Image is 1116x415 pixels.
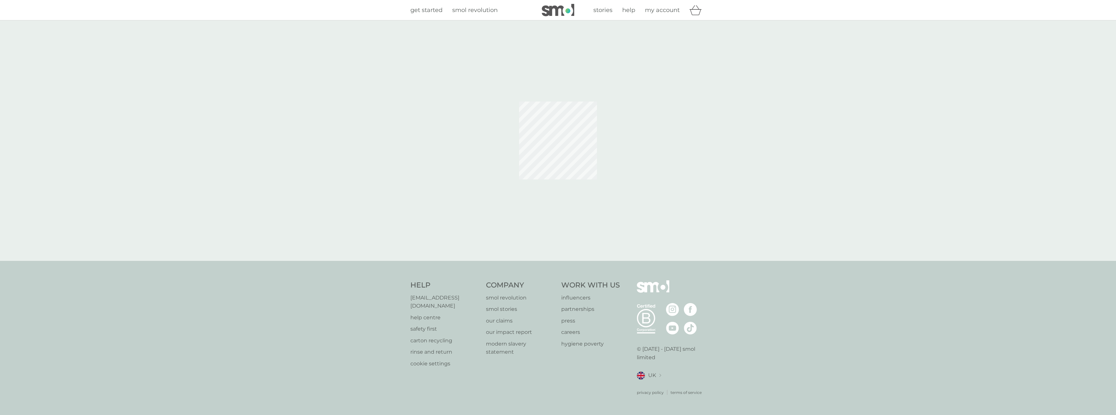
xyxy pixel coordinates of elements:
[561,305,620,313] a: partnerships
[666,322,679,335] img: visit the smol Youtube page
[637,345,706,361] p: © [DATE] - [DATE] smol limited
[666,303,679,316] img: visit the smol Instagram page
[593,6,613,14] span: stories
[637,372,645,380] img: UK flag
[622,6,635,14] span: help
[622,6,635,15] a: help
[689,4,706,17] div: basket
[486,280,555,290] h4: Company
[452,6,498,15] a: smol revolution
[410,294,479,310] a: [EMAIL_ADDRESS][DOMAIN_NAME]
[648,371,656,380] span: UK
[486,294,555,302] a: smol revolution
[671,389,702,396] a: terms of service
[452,6,498,14] span: smol revolution
[410,348,479,356] a: rinse and return
[561,340,620,348] a: hygiene poverty
[542,4,574,16] img: smol
[410,313,479,322] a: help centre
[410,325,479,333] a: safety first
[561,280,620,290] h4: Work With Us
[410,6,443,14] span: get started
[684,303,697,316] img: visit the smol Facebook page
[486,317,555,325] a: our claims
[410,336,479,345] a: carton recycling
[410,6,443,15] a: get started
[637,280,669,302] img: smol
[410,280,479,290] h4: Help
[486,340,555,356] a: modern slavery statement
[684,322,697,335] img: visit the smol Tiktok page
[645,6,680,15] a: my account
[486,305,555,313] a: smol stories
[659,374,661,377] img: select a new location
[645,6,680,14] span: my account
[637,389,664,396] a: privacy policy
[410,360,479,368] a: cookie settings
[561,294,620,302] a: influencers
[593,6,613,15] a: stories
[561,328,620,336] a: careers
[561,317,620,325] a: press
[486,328,555,336] a: our impact report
